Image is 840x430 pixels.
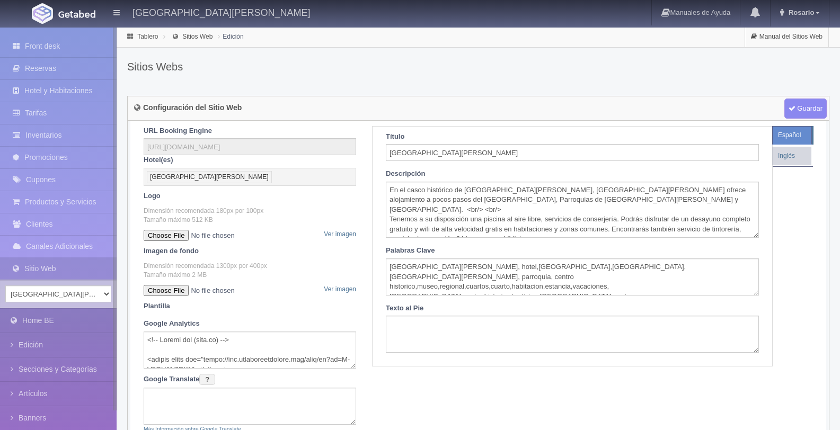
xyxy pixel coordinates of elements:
textarea: [GEOGRAPHIC_DATA][PERSON_NAME], hotel,[GEOGRAPHIC_DATA],[GEOGRAPHIC_DATA],[GEOGRAPHIC_DATA][PERSO... [386,258,759,295]
a: Tablero [137,33,158,40]
label: Título [386,132,404,142]
img: Getabed [32,3,53,24]
p: Dimensión recomendada 180px por 100px Tamaño máximo 512 KB [144,207,356,225]
a: Ver imagen [324,230,356,239]
label: Descripción [386,169,425,179]
label: Plantilla [144,301,170,311]
li: Edición [215,31,246,41]
button: Google Translate [199,374,215,386]
textarea: <!-- Loremi dol (sita.co) --> <adipis elits doe="tempo://inc.utlaboreetdolore.mag/aliq/en?ad=M-V5... [144,332,356,369]
h3: Sitios Webs [127,61,183,73]
a: Español [772,126,812,145]
label: URL Booking Engine [144,126,212,136]
span: Guardar [784,98,827,119]
img: Getabed [58,10,95,18]
div: [GEOGRAPHIC_DATA][PERSON_NAME] [150,173,269,181]
label: Hotel(es) [144,155,173,165]
label: Google Analytics [144,319,200,329]
label: Palabras Clave [386,246,435,256]
span: Rosario [786,8,814,16]
a: Manual del Sitios Web [745,26,828,47]
label: Imagen de fondo [144,246,199,256]
a: Sitios Web [182,33,213,40]
label: Logo [144,191,161,201]
label: Google Translate [144,374,215,386]
h4: [GEOGRAPHIC_DATA][PERSON_NAME] [132,5,310,19]
h4: Configuración del Sitio Web [134,104,242,112]
textarea: En el casco histórico de [GEOGRAPHIC_DATA][PERSON_NAME], [GEOGRAPHIC_DATA][PERSON_NAME] ofrece al... [386,182,759,238]
label: Texto al Pie [386,303,423,313]
p: Dimensión recomendada 1300px por 400px Tamaño máximo 2 MB [144,262,356,280]
a: Inglés [772,147,811,165]
a: Ver imagen [324,285,356,294]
